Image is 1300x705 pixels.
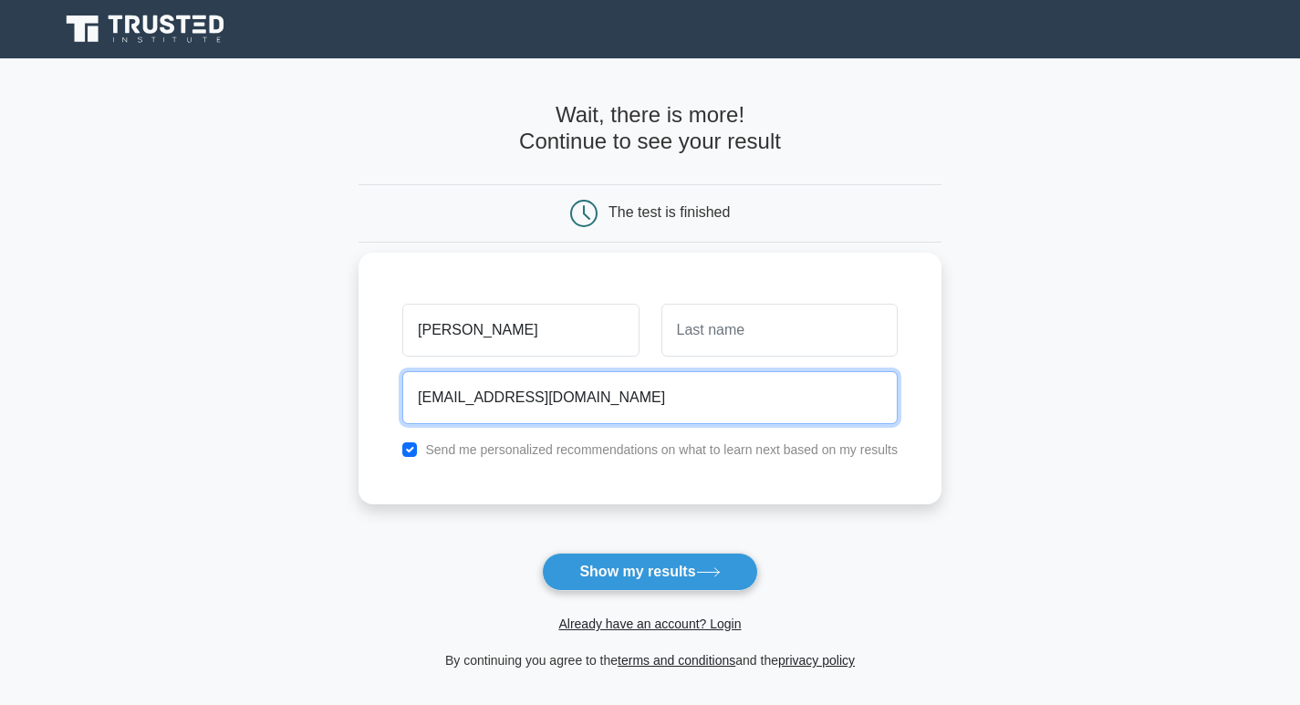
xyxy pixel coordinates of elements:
label: Send me personalized recommendations on what to learn next based on my results [425,442,898,457]
a: Already have an account? Login [558,617,741,631]
div: The test is finished [608,204,730,220]
button: Show my results [542,553,757,591]
h4: Wait, there is more! Continue to see your result [359,102,941,155]
input: First name [402,304,639,357]
a: terms and conditions [618,653,735,668]
div: By continuing you agree to the and the [348,649,952,671]
a: privacy policy [778,653,855,668]
input: Email [402,371,898,424]
input: Last name [661,304,898,357]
